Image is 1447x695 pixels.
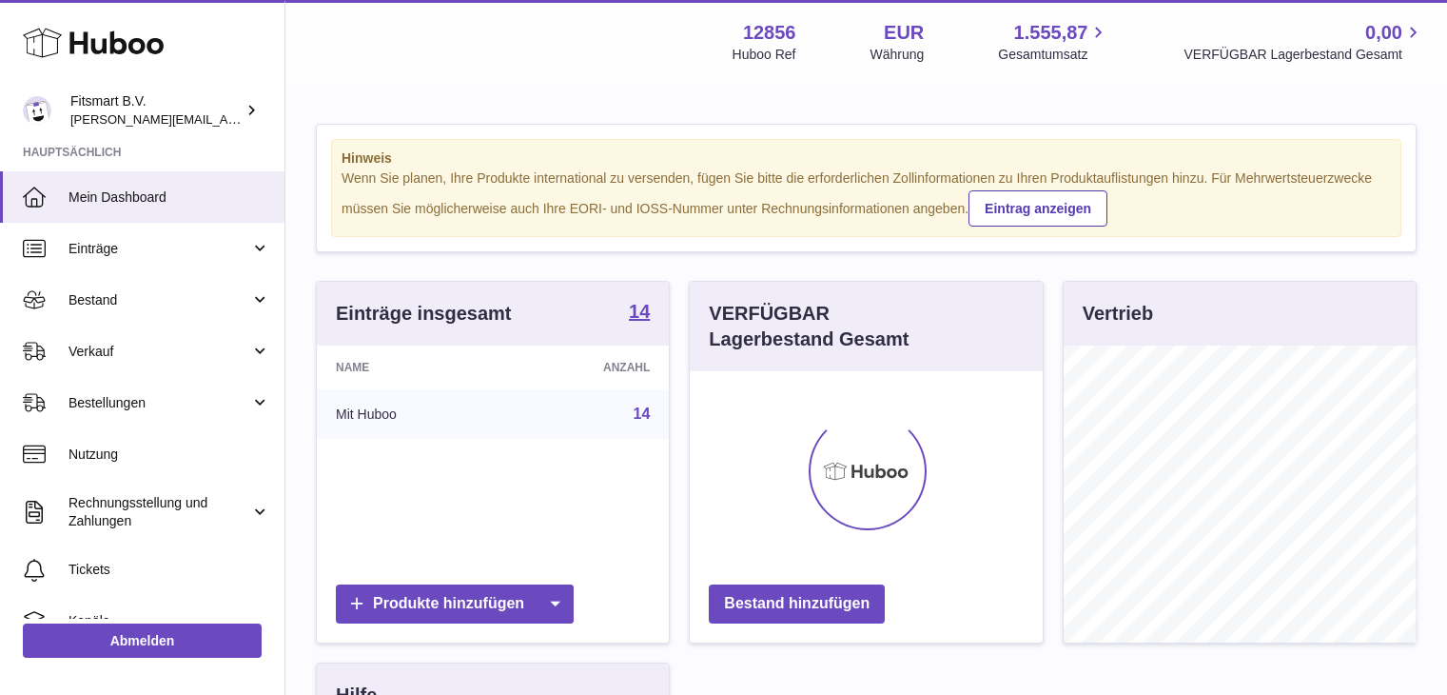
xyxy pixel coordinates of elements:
th: Anzahl [506,346,669,389]
strong: 14 [629,302,650,321]
th: Name [317,346,506,389]
div: Währung [870,46,925,64]
img: jonathan@leaderoo.com [23,96,51,125]
span: Tickets [68,561,270,579]
a: Abmelden [23,624,262,658]
span: 1.555,87 [1014,20,1088,46]
a: 14 [629,302,650,325]
span: Bestand [68,291,250,309]
span: Rechnungsstellung und Zahlungen [68,494,250,530]
h3: Vertrieb [1083,301,1153,327]
span: Nutzung [68,446,270,464]
a: Produkte hinzufügen [336,585,574,624]
a: 0,00 VERFÜGBAR Lagerbestand Gesamt [1183,20,1424,64]
div: Wenn Sie planen, Ihre Produkte international zu versenden, fügen Sie bitte die erforderlichen Zol... [342,169,1391,227]
span: Verkauf [68,343,250,361]
span: VERFÜGBAR Lagerbestand Gesamt [1183,46,1424,64]
td: Mit Huboo [317,389,506,439]
span: Bestellungen [68,394,250,412]
span: 0,00 [1365,20,1402,46]
a: 14 [634,406,651,422]
a: 1.555,87 Gesamtumsatz [998,20,1109,64]
div: Huboo Ref [733,46,796,64]
span: [PERSON_NAME][EMAIL_ADDRESS][DOMAIN_NAME] [70,111,381,127]
strong: 12856 [743,20,796,46]
strong: Hinweis [342,149,1391,168]
h3: Einträge insgesamt [336,301,512,327]
a: Eintrag anzeigen [968,190,1107,227]
strong: EUR [884,20,924,46]
div: Fitsmart B.V. [70,92,242,129]
span: Einträge [68,240,250,258]
span: Mein Dashboard [68,189,270,207]
a: Bestand hinzufügen [709,585,885,624]
h3: VERFÜGBAR Lagerbestand Gesamt [709,301,956,352]
span: Gesamtumsatz [998,46,1109,64]
span: Kanäle [68,612,270,630]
